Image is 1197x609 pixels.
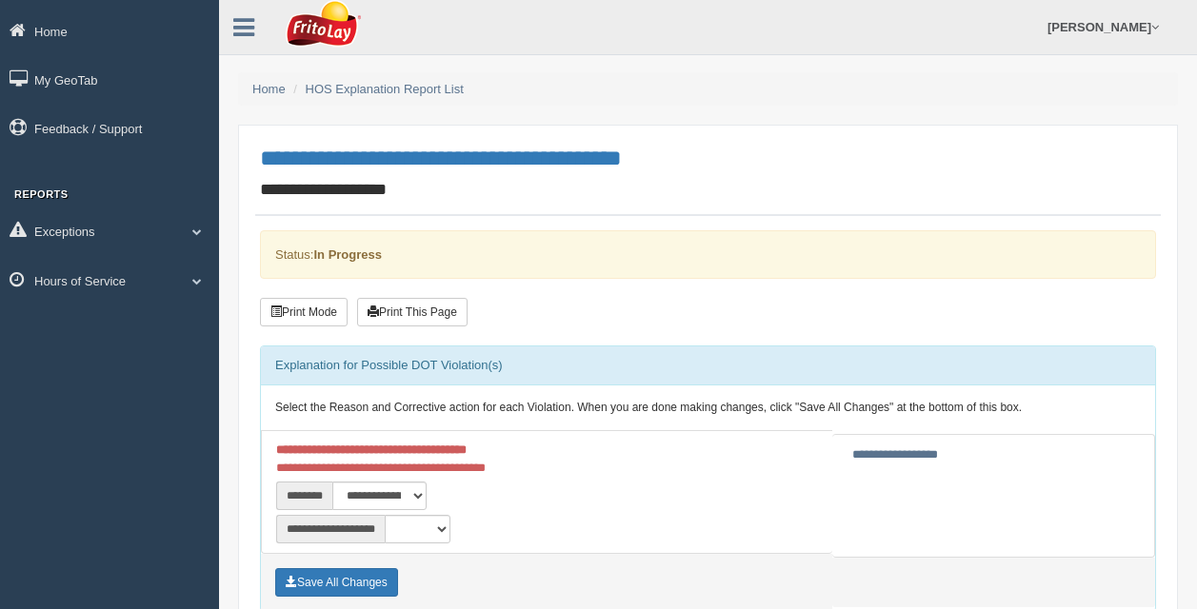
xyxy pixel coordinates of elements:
[261,385,1155,431] div: Select the Reason and Corrective action for each Violation. When you are done making changes, cli...
[306,82,464,96] a: HOS Explanation Report List
[313,247,382,262] strong: In Progress
[252,82,286,96] a: Home
[357,298,468,326] button: Print This Page
[260,230,1156,279] div: Status:
[261,346,1155,384] div: Explanation for Possible DOT Violation(s)
[275,568,398,597] button: Save
[260,298,348,326] button: Print Mode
